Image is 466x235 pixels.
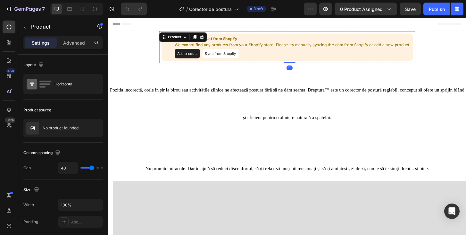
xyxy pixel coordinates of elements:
[189,6,232,13] span: Corector de postura
[63,39,85,46] p: Advanced
[26,122,39,135] img: no image transparent
[423,3,450,15] button: Publish
[32,39,50,46] p: Settings
[254,6,263,12] span: Draft
[340,6,383,13] span: 0 product assigned
[405,6,416,12] span: Save
[23,149,62,157] div: Column spacing
[23,186,40,194] div: Size
[5,118,15,123] div: Beta
[400,3,421,15] button: Save
[42,5,45,13] p: 7
[23,61,45,69] div: Layout
[58,199,103,211] input: Auto
[23,202,34,208] div: Width
[23,165,31,171] div: Gap
[192,51,198,56] div: 0
[31,23,86,30] p: Product
[335,3,397,15] button: 0 product assigned
[186,6,188,13] span: /
[3,3,48,15] button: 7
[40,159,345,164] span: Nu promite miracole. Dar te ajută să reduci disconfortul, să îți relaxezi mușchii tensionați și s...
[444,204,460,219] div: Open Intercom Messenger
[23,219,38,225] div: Padding
[6,68,15,74] div: 450
[429,6,445,13] div: Publish
[121,3,147,15] div: Undo/Redo
[108,18,466,235] iframe: Design area
[43,126,79,130] p: No product founded
[71,219,101,225] div: Add...
[54,77,94,91] div: Horizontal
[58,162,78,174] input: Auto
[2,74,383,109] span: Poziția incorectă, orele în șir la birou sau activitățile zilnice ne afectează postura fără să ne...
[23,107,51,113] div: Product source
